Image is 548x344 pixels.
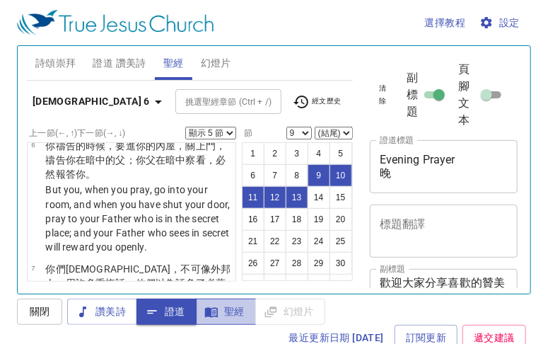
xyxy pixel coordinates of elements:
[286,230,308,253] button: 23
[45,277,226,303] wg945: ，他們
[330,230,352,253] button: 25
[6,57,83,63] div: 歡迎大家分享喜歡的贊美詩或信仰體驗。
[286,252,308,275] button: 28
[264,142,286,165] button: 2
[308,208,330,231] button: 19
[67,299,137,325] button: 讚美詩
[242,230,264,253] button: 21
[45,154,226,180] wg2927: 察看
[286,274,308,297] button: 33
[242,164,264,187] button: 6
[86,168,95,180] wg4671: 。
[264,252,286,275] button: 27
[242,274,264,297] button: 31
[45,140,226,180] wg2374: ，禱告
[308,274,330,297] button: 34
[17,10,214,35] img: True Jesus Church
[482,14,520,32] span: 設定
[180,93,254,110] input: Type Bible Reference
[45,154,226,180] wg1722: 暗中
[148,303,185,321] span: 證道
[330,164,352,187] button: 10
[45,139,231,181] p: 你
[45,140,226,180] wg4675: 內屋
[17,299,62,325] button: 關閉
[242,208,264,231] button: 16
[45,140,226,180] wg5009: ，關上
[163,55,184,72] span: 聖經
[284,91,350,113] button: 經文歷史
[286,142,308,165] button: 3
[380,153,508,180] textarea: Evening Prayer 晚 [DEMOGRAPHIC_DATA]
[31,141,35,149] span: 6
[330,142,352,165] button: 5
[477,10,525,36] button: 設定
[330,186,352,209] button: 15
[45,140,226,180] wg1525: 你的
[242,142,264,165] button: 1
[286,164,308,187] button: 8
[45,262,231,304] p: 你們[DEMOGRAPHIC_DATA]
[45,154,226,180] wg3962: ；你
[35,55,76,72] span: 詩頌崇拜
[95,42,118,49] p: 詩 Hymns
[45,140,226,180] wg3752: ，要進
[76,168,95,180] wg591: 你
[207,303,245,321] span: 聖經
[370,80,396,110] button: 清除
[45,154,226,180] wg4336: 你
[28,303,51,321] span: 關閉
[308,252,330,275] button: 29
[196,299,256,325] button: 聖經
[27,88,173,115] button: [DEMOGRAPHIC_DATA] 6
[99,51,114,62] li: 525
[93,55,146,72] span: 證道 讚美詩
[136,299,197,325] button: 證道
[308,142,330,165] button: 4
[264,186,286,209] button: 12
[330,252,352,275] button: 30
[45,154,226,180] wg991: ，必然報答
[45,154,226,180] wg4675: 父
[425,14,466,32] span: 選擇教程
[407,69,419,120] span: 副標題
[308,230,330,253] button: 24
[201,55,231,72] span: 幻燈片
[78,303,126,321] span: 讚美詩
[31,264,35,272] span: 7
[286,208,308,231] button: 18
[459,61,479,129] span: 頁腳文本
[308,186,330,209] button: 14
[264,230,286,253] button: 22
[264,274,286,297] button: 32
[242,252,264,275] button: 26
[29,129,125,137] label: 上一節 (←, ↑) 下一節 (→, ↓)
[45,277,226,303] wg1482: ，用許多重複話
[242,186,264,209] button: 11
[45,154,226,180] wg3962: 在
[242,129,253,137] label: 節
[380,276,508,303] textarea: 歡迎大家分享喜歡的贊美詩或信仰體驗。
[45,140,226,180] wg4336: 的時候
[45,140,226,180] wg2808: 門
[330,208,352,231] button: 20
[45,183,231,253] p: But you, when you pray, go into your room, and when you have shut your door, pray to your Father ...
[286,186,308,209] button: 13
[45,154,226,180] wg2927: 的父
[419,10,472,36] button: 選擇教程
[33,93,150,110] b: [DEMOGRAPHIC_DATA] 6
[45,140,226,180] wg4771: 禱告
[308,164,330,187] button: 9
[378,82,387,108] span: 清除
[264,164,286,187] button: 7
[293,93,342,110] span: 經文歷史
[264,208,286,231] button: 17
